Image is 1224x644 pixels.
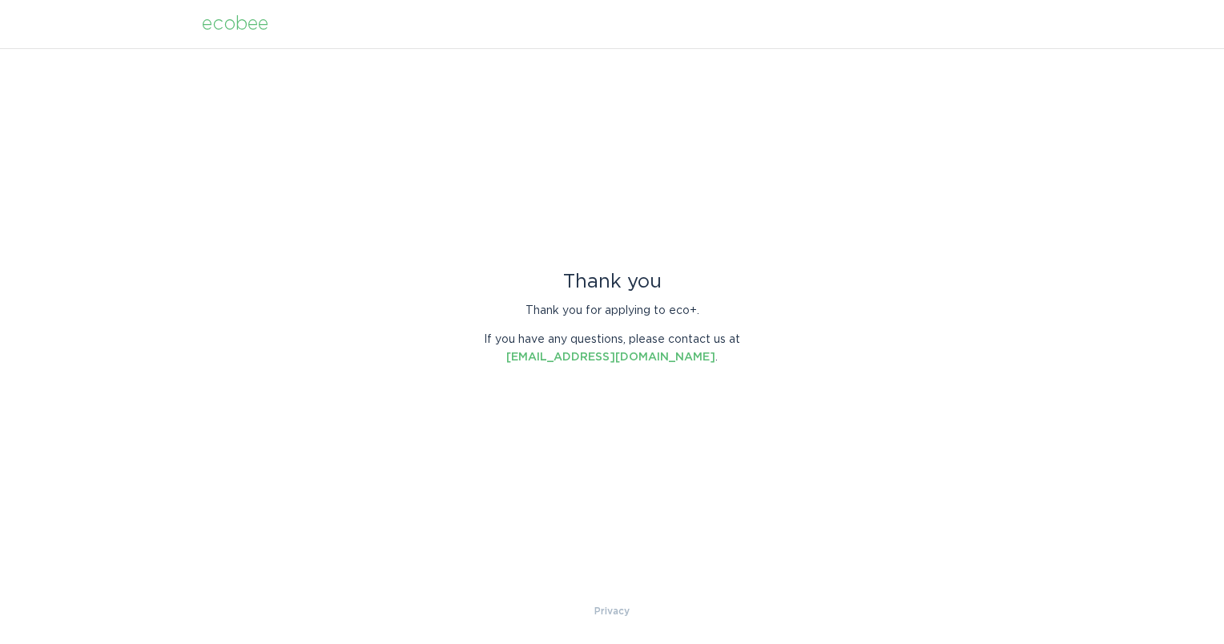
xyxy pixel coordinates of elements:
p: If you have any questions, please contact us at . [472,331,752,366]
div: Thank you [472,273,752,291]
p: Thank you for applying to eco+. [472,302,752,320]
a: Privacy Policy & Terms of Use [594,602,630,620]
a: [EMAIL_ADDRESS][DOMAIN_NAME] [506,352,715,363]
div: ecobee [202,15,268,33]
